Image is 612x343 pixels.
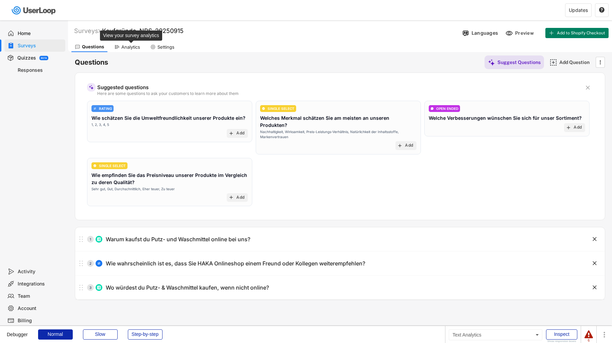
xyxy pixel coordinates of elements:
div: Surveys [74,27,100,35]
div: Updates [569,8,588,13]
text:  [600,59,601,66]
div: Home [18,30,63,37]
button:  [597,57,603,67]
div: Slow [83,329,118,340]
div: Welches Merkmal schätzen Sie am meisten an unseren Produkten? [260,114,417,129]
div: Welche Verbesserungen wünschen Sie sich für unser Sortiment? [429,114,582,121]
div: BETA [41,57,47,59]
div: Integrations [18,281,63,287]
button: add [397,143,403,148]
div: Analytics [121,44,140,50]
img: AddMajor.svg [550,59,557,66]
div: Wie wahrscheinlich ist es, dass Sie HAKA Onlineshop einem Freund oder Kollegen weiterempfehlen? [106,260,365,267]
img: AdjustIcon.svg [97,261,101,265]
div: RATING [99,107,112,110]
button: add [228,131,234,136]
div: Step-by-step [128,329,163,340]
font: Kaufgründe_NPS_20250915 [102,27,184,34]
div: 6 [584,339,593,342]
img: ConversationMinor.svg [430,107,434,110]
button:  [591,236,598,243]
div: Inspect [546,329,577,340]
div: Preview [515,30,535,36]
text:  [599,7,605,13]
text:  [586,84,590,91]
div: Account [18,305,63,312]
div: Add [236,131,244,136]
div: Add [405,143,413,148]
div: Warum kaufst du Putz- und Waschmittel online bei uns? [106,236,250,243]
div: SINGLE SELECT [268,107,294,110]
div: Add Question [559,59,593,65]
div: OPEN ENDED [436,107,458,110]
div: Quizzes [17,55,36,61]
div: Nachhaltigkeit, Wirksamkeit, Preis-Leistungs-Verhältnis, Natürlichkeit der Inhaltsstoffe, Markenv... [260,129,417,140]
img: CircleTickMinorWhite.svg [93,164,97,167]
div: Wie schätzen Sie die Umweltfreundlichkeit unserer Produkte ein? [91,114,245,121]
img: ListMajor.svg [97,285,101,290]
text:  [593,284,597,291]
img: ListMajor.svg [97,237,101,241]
button:  [591,284,598,291]
span: Add to Shopify Checkout [557,31,605,35]
div: Wo würdest du Putz- & Waschmittel kaufen, wenn nicht online? [106,284,269,291]
button: add [566,125,571,130]
div: Responses [18,67,63,73]
img: CircleTickMinorWhite.svg [262,107,265,110]
button:  [599,7,605,13]
img: MagicMajor%20%28Purple%29.svg [488,59,495,66]
div: Settings [157,44,174,50]
div: Add [574,125,582,130]
div: SINGLE SELECT [99,164,126,167]
img: AdjustIcon.svg [93,107,97,110]
div: Billing [18,317,63,324]
img: Language%20Icon.svg [462,30,469,37]
div: 1 [87,238,94,241]
div: 2 [87,262,94,265]
div: Questions [82,44,104,50]
div: Sehr gut, Gut, Durchschnittlich, Eher teuer, Zu teuer [91,186,175,192]
h6: Questions [75,58,108,67]
div: Text Analytics [449,329,542,340]
div: Suggest Questions [497,59,541,65]
text:  [593,260,597,267]
button: add [228,195,234,200]
div: Wie empfinden Sie das Preisniveau unserer Produkte im Vergleich zu deren Qualität? [91,171,248,186]
div: Normal [38,329,73,340]
div: Show responsive boxes [546,340,577,343]
button:  [591,260,598,267]
div: Surveys [18,43,63,49]
div: Team [18,293,63,299]
div: 3 [87,286,94,289]
div: Suggested questions [97,85,579,90]
div: Here are some questions to ask your customers to learn more about them [97,92,579,96]
div: Debugger [7,326,28,337]
text:  [593,235,597,243]
button:  [584,84,591,91]
div: Activity [18,268,63,275]
div: Languages [472,30,498,36]
div: 1, 2, 3, 4, 5 [91,122,109,127]
img: userloop-logo-01.svg [10,3,58,17]
button: Add to Shopify Checkout [545,28,609,38]
img: MagicMajor%20%28Purple%29.svg [89,85,94,90]
div: Add [236,195,244,200]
